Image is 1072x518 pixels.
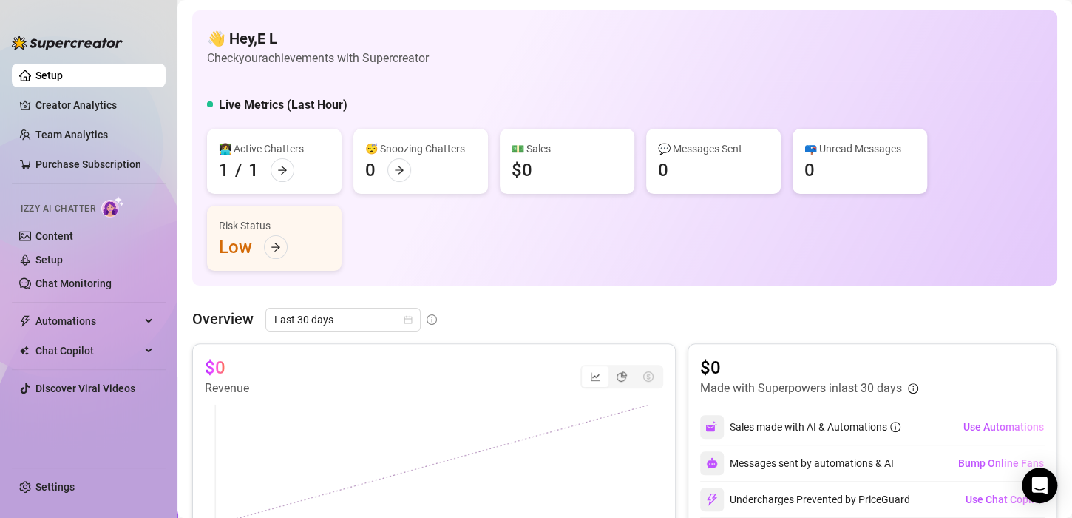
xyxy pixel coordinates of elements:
span: Izzy AI Chatter [21,202,95,216]
a: Setup [35,254,63,266]
a: Team Analytics [35,129,108,141]
span: Last 30 days [274,309,412,331]
span: info-circle [427,314,437,325]
button: Use Automations [963,415,1045,439]
article: $0 [700,356,918,380]
article: $0 [205,356,225,380]
span: Automations [35,309,140,333]
a: Discover Viral Videos [35,383,135,394]
h5: Live Metrics (Last Hour) [219,96,347,114]
span: pie-chart [617,371,627,382]
img: Chat Copilot [19,346,29,356]
div: 👩‍💻 Active Chatters [219,141,330,157]
div: Risk Status [219,218,330,234]
div: Open Intercom Messenger [1022,468,1057,503]
div: 0 [804,158,815,182]
span: dollar-circle [643,371,654,382]
article: Revenue [205,380,249,397]
span: arrow-right [271,242,281,252]
span: info-circle [908,383,918,394]
button: Use Chat Copilot [965,488,1045,511]
div: 💵 Sales [512,141,622,157]
a: Chat Monitoring [35,277,112,289]
span: Chat Copilot [35,339,140,363]
h4: 👋 Hey, E L [207,28,429,49]
div: 0 [365,158,376,182]
a: Content [35,230,73,242]
div: 1 [248,158,259,182]
span: Use Automations [963,421,1044,433]
article: Overview [192,308,254,330]
article: Made with Superpowers in last 30 days [700,380,902,397]
div: Messages sent by automations & AI [700,451,894,475]
div: segmented control [580,365,663,388]
a: Settings [35,481,75,493]
span: info-circle [890,422,900,432]
span: Use Chat Copilot [966,494,1044,505]
span: thunderbolt [19,315,31,327]
img: logo-BBDzfeDw.svg [12,36,123,50]
a: Setup [35,70,63,81]
div: 💬 Messages Sent [658,141,769,157]
span: Bump Online Fans [958,457,1044,469]
span: arrow-right [394,165,404,175]
button: Bump Online Fans [957,451,1045,475]
a: Creator Analytics [35,93,154,117]
a: Purchase Subscription [35,158,141,170]
img: svg%3e [706,457,718,469]
img: svg%3e [705,420,719,434]
span: calendar [404,315,413,324]
article: Check your achievements with Supercreator [207,49,429,67]
div: $0 [512,158,532,182]
span: arrow-right [277,165,288,175]
div: 📪 Unread Messages [804,141,915,157]
div: Undercharges Prevented by PriceGuard [700,488,910,511]
img: AI Chatter [101,196,124,218]
div: 1 [219,158,229,182]
img: svg%3e [705,493,719,506]
div: Sales made with AI & Automations [730,419,900,435]
span: line-chart [590,371,600,382]
div: 0 [658,158,668,182]
div: 😴 Snoozing Chatters [365,141,476,157]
